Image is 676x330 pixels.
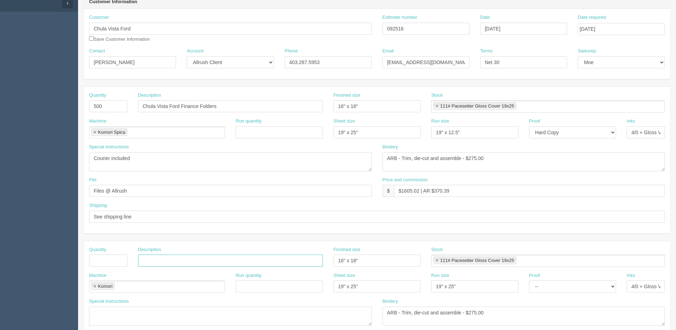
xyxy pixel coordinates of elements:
[440,104,514,108] div: 111# Pacesetter Gloss Cover 19x25
[334,272,355,279] label: Sheet size
[89,48,105,55] label: Contact
[334,92,361,99] label: Finished size
[578,48,596,55] label: Salesrep
[187,48,203,55] label: Account
[236,118,262,125] label: Run quantity
[138,246,161,253] label: Description
[138,92,161,99] label: Description
[89,177,97,183] label: File
[89,202,107,209] label: Shipping
[334,246,361,253] label: Finished size
[98,130,125,135] div: Komori Spica
[89,118,106,125] label: Machine
[383,152,665,171] textarea: ARB - Trim, die-cut and assemble - $275.00
[89,298,129,305] label: Special instructions
[627,118,635,125] label: Inks
[529,272,540,279] label: Proof
[383,177,428,183] label: Price and commission
[89,14,372,42] div: Save Customer Information
[334,118,355,125] label: Sheet size
[383,307,665,326] textarea: ARB - Trim, die-cut and assemble - $275.00
[89,272,106,279] label: Machine
[382,48,394,55] label: Email
[578,14,606,21] label: Date required
[89,246,106,253] label: Quantity
[431,272,449,279] label: Run size
[89,152,372,171] textarea: Courier included
[431,92,443,99] label: Stock
[431,118,449,125] label: Run size
[627,272,635,279] label: Inks
[236,272,262,279] label: Run quantity
[383,14,417,21] label: Estimate number
[89,92,106,99] label: Quantity
[529,118,540,125] label: Proof
[89,14,109,21] label: Customer
[383,144,398,150] label: Bindery
[480,14,490,21] label: Date
[383,185,394,197] div: $
[285,48,298,55] label: Phone
[89,23,372,35] input: Enter customer name
[440,258,514,263] div: 111# Pacesetter Gloss Cover 19x25
[89,144,129,150] label: Special instructions
[480,48,493,55] label: Terms
[383,298,398,305] label: Bindery
[431,246,443,253] label: Stock
[98,284,112,289] div: Komori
